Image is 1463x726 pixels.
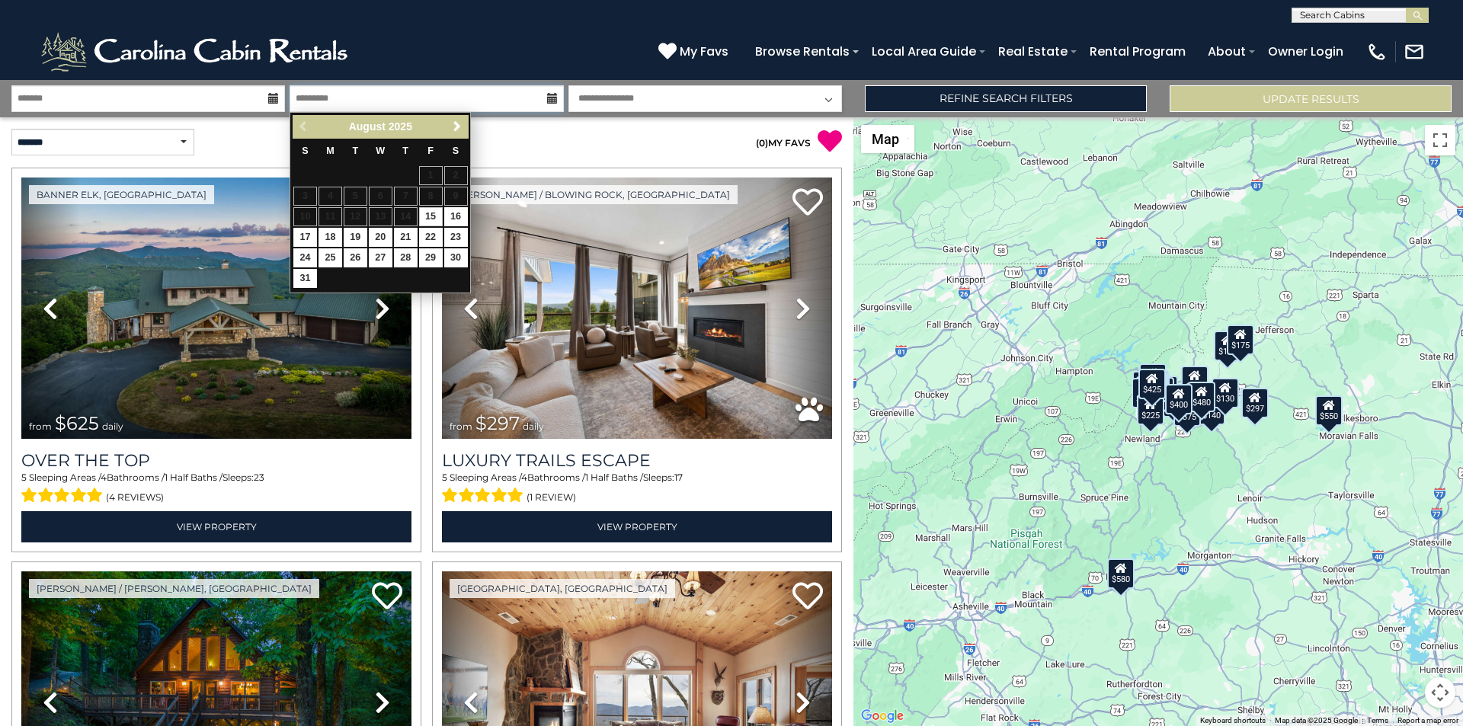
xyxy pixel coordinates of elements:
span: Map [872,131,899,147]
a: 17 [293,228,317,247]
span: ( ) [756,137,768,149]
a: 19 [344,228,367,247]
a: 26 [344,248,367,267]
span: $297 [475,412,520,434]
span: August [349,120,386,133]
a: View Property [442,511,832,542]
a: [PERSON_NAME] / [PERSON_NAME], [GEOGRAPHIC_DATA] [29,579,319,598]
span: 4 [521,472,527,483]
a: (0)MY FAVS [756,137,811,149]
a: Owner Login [1260,38,1351,65]
a: Report a map error [1397,716,1458,724]
span: Wednesday [376,146,385,156]
span: Sunday [302,146,308,156]
button: Change map style [861,125,914,153]
img: mail-regular-white.png [1404,41,1425,62]
a: [PERSON_NAME] / Blowing Rock, [GEOGRAPHIC_DATA] [450,185,738,204]
span: Saturday [453,146,459,156]
a: My Favs [658,42,732,62]
a: 30 [444,248,468,267]
span: 17 [674,472,683,483]
span: 4 [101,472,107,483]
a: Banner Elk, [GEOGRAPHIC_DATA] [29,185,214,204]
img: thumbnail_168695581.jpeg [442,178,832,439]
a: 24 [293,248,317,267]
button: Update Results [1170,85,1452,112]
a: 21 [394,228,418,247]
a: Add to favorites [792,187,823,219]
span: (4 reviews) [106,488,164,507]
span: 1 Half Baths / [165,472,222,483]
a: Over The Top [21,450,411,471]
span: 1 Half Baths / [585,472,643,483]
img: White-1-2.png [38,29,354,75]
div: $225 [1137,395,1164,425]
span: Friday [427,146,434,156]
a: View Property [21,511,411,542]
div: $375 [1173,395,1201,426]
a: 15 [419,207,443,226]
a: 25 [319,248,342,267]
span: from [450,421,472,432]
button: Map camera controls [1425,677,1455,708]
span: daily [102,421,123,432]
span: Tuesday [353,146,359,156]
div: $400 [1165,383,1192,414]
a: 28 [394,248,418,267]
a: 27 [369,248,392,267]
span: Thursday [402,146,408,156]
div: Sleeping Areas / Bathrooms / Sleeps: [21,471,411,507]
a: About [1200,38,1253,65]
div: $425 [1138,368,1166,398]
a: Add to favorites [792,580,823,613]
a: 18 [319,228,342,247]
a: Refine Search Filters [865,85,1147,112]
span: 0 [759,137,765,149]
span: 5 [442,472,447,483]
a: 20 [369,228,392,247]
a: Next [447,117,466,136]
a: 23 [444,228,468,247]
img: Google [857,706,908,726]
a: Terms [1367,716,1388,724]
a: 29 [419,248,443,267]
div: $297 [1241,388,1269,418]
a: 16 [444,207,468,226]
div: $125 [1139,363,1167,393]
span: (1 review) [527,488,576,507]
a: Local Area Guide [864,38,984,65]
div: $140 [1198,394,1225,424]
a: Luxury Trails Escape [442,450,832,471]
a: Real Estate [991,38,1075,65]
div: $580 [1107,558,1135,588]
button: Keyboard shortcuts [1200,715,1266,726]
a: Add to favorites [372,580,402,613]
div: Sleeping Areas / Bathrooms / Sleeps: [442,471,832,507]
div: $175 [1214,331,1241,361]
a: Rental Program [1082,38,1193,65]
button: Toggle fullscreen view [1425,125,1455,155]
span: My Favs [680,42,728,61]
img: phone-regular-white.png [1366,41,1388,62]
div: $480 [1188,381,1215,411]
span: Next [451,120,463,133]
a: [GEOGRAPHIC_DATA], [GEOGRAPHIC_DATA] [450,579,675,598]
a: 31 [293,269,317,288]
span: 23 [254,472,264,483]
span: daily [523,421,544,432]
div: $175 [1227,324,1254,354]
a: 22 [419,228,443,247]
div: $130 [1212,378,1239,408]
a: Open this area in Google Maps (opens a new window) [857,706,908,726]
a: Browse Rentals [748,38,857,65]
span: $625 [55,412,99,434]
span: 2025 [389,120,412,133]
div: $349 [1181,366,1208,396]
span: 5 [21,472,27,483]
span: Map data ©2025 Google [1275,716,1358,724]
div: $550 [1315,395,1343,425]
img: thumbnail_167153549.jpeg [21,178,411,439]
span: Monday [326,146,335,156]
